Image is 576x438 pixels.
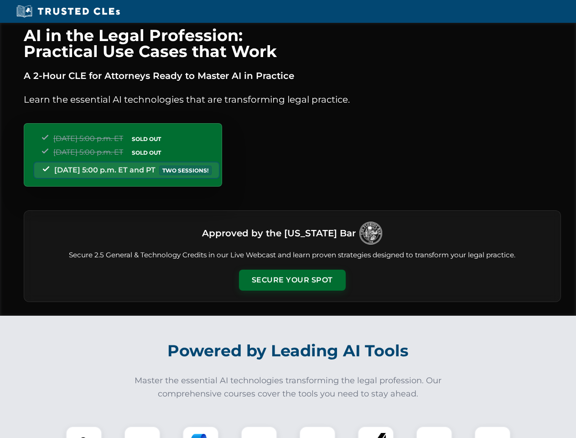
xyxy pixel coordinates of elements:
h3: Approved by the [US_STATE] Bar [202,225,356,241]
span: SOLD OUT [129,134,164,144]
p: Master the essential AI technologies transforming the legal profession. Our comprehensive courses... [129,374,448,401]
p: Secure 2.5 General & Technology Credits in our Live Webcast and learn proven strategies designed ... [35,250,550,261]
h2: Powered by Leading AI Tools [36,335,541,367]
span: SOLD OUT [129,148,164,157]
p: A 2-Hour CLE for Attorneys Ready to Master AI in Practice [24,68,561,83]
img: Trusted CLEs [14,5,123,18]
img: Logo [359,222,382,245]
h1: AI in the Legal Profession: Practical Use Cases that Work [24,27,561,59]
span: [DATE] 5:00 p.m. ET [53,148,123,156]
p: Learn the essential AI technologies that are transforming legal practice. [24,92,561,107]
span: [DATE] 5:00 p.m. ET [53,134,123,143]
button: Secure Your Spot [239,270,346,291]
